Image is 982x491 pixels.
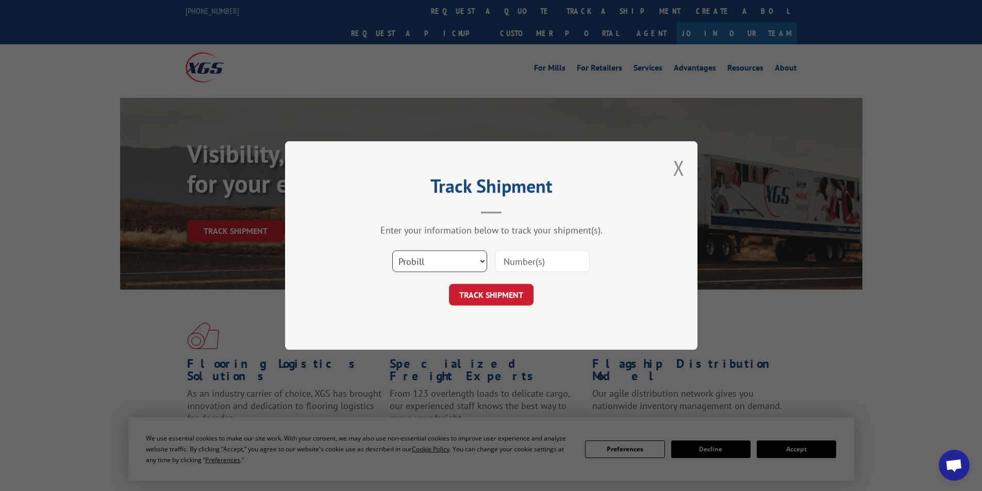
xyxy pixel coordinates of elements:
button: TRACK SHIPMENT [449,284,534,306]
h2: Track Shipment [337,179,646,198]
div: Enter your information below to track your shipment(s). [337,224,646,236]
div: Open chat [939,450,970,481]
input: Number(s) [495,250,590,272]
button: Close modal [673,154,685,181]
